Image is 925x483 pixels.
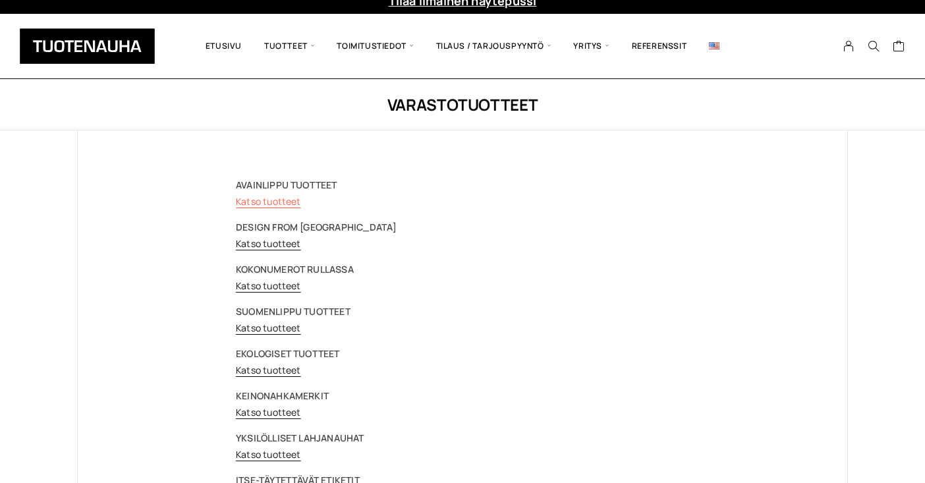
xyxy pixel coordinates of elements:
span: Yritys [562,24,620,69]
a: Katso tuotteet [236,322,301,334]
span: Tilaus / Tarjouspyyntö [425,24,563,69]
strong: AVAINLIPPU TUOTTEET [236,179,337,191]
strong: YKSILÖLLISET LAHJANAUHAT [236,432,364,444]
a: My Account [836,40,862,52]
a: Katso tuotteet [236,237,301,250]
strong: DESIGN FROM [GEOGRAPHIC_DATA] [236,221,397,233]
strong: KOKONUMEROT RULLASSA [236,263,354,275]
span: Tuotteet [253,24,325,69]
span: Toimitustiedot [325,24,424,69]
strong: EKOLOGISET TUOTTEET [236,347,340,360]
h1: Varastotuotteet [77,94,848,115]
img: Tuotenauha Oy [20,28,155,64]
a: Katso tuotteet [236,364,301,376]
a: Katso tuotteet [236,279,301,292]
a: Katso tuotteet [236,406,301,418]
strong: SUOMENLIPPU TUOTTEET [236,305,350,318]
a: Katso tuotteet [236,195,301,208]
strong: KEINONAHKAMERKIT [236,389,329,402]
a: Etusivu [194,24,253,69]
a: Cart [893,40,905,55]
img: English [709,42,719,49]
a: Katso tuotteet [236,448,301,461]
a: Referenssit [621,24,698,69]
button: Search [861,40,886,52]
